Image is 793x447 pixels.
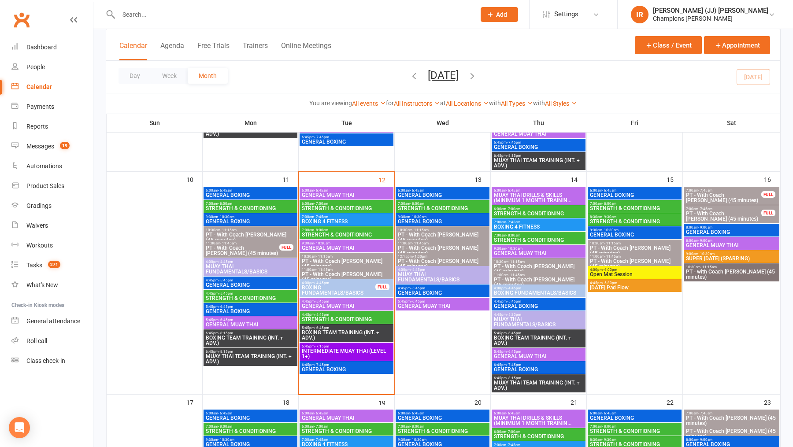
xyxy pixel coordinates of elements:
span: 6:45pm [493,376,584,380]
div: Payments [26,103,54,110]
button: Appointment [704,36,770,54]
span: - 6:45pm [507,331,521,335]
span: - 5:30pm [507,313,521,317]
div: FULL [761,191,775,198]
div: Class check-in [26,357,65,364]
span: 7:00am [205,202,296,206]
span: GENERAL BOXING [397,415,488,421]
span: - 10:30am [506,247,522,251]
span: - 4:45pm [315,281,329,285]
span: - 9:00am [698,239,712,243]
span: - 11:15am [412,228,429,232]
span: 5:45pm [301,326,392,330]
span: - 10:30am [314,241,330,245]
span: - 11:45am [412,241,429,245]
span: GENERAL BOXING [301,139,392,144]
span: GENERAL MUAY THAI [301,245,392,251]
strong: at [440,100,446,107]
span: 4:45pm [205,292,296,296]
span: - 11:15am [220,228,237,232]
span: - 5:45pm [411,286,425,290]
span: BOXING 4 FITNESS [493,224,584,229]
span: 4:45pm [301,299,392,303]
div: People [26,63,45,70]
span: 7:00am [589,202,680,206]
div: 17 [186,395,202,409]
span: - 6:45pm [507,350,521,354]
span: GENERAL BOXING [205,415,296,421]
a: Roll call [11,331,93,351]
span: 4:45pm [493,313,584,317]
span: BOXING FUNDAMENTALS/BASICS [301,285,376,296]
span: - 5:45pm [219,278,233,282]
a: People [11,57,93,77]
span: - 6:45am [410,411,424,415]
span: 271 [48,261,60,268]
span: - 11:45am [220,241,237,245]
span: - 4:45pm [411,268,425,272]
span: 9:30am [589,228,680,232]
div: 21 [571,395,586,409]
span: PT - With Coach [PERSON_NAME] (45 minutes) [493,264,584,274]
a: Waivers [11,216,93,236]
div: [PERSON_NAME] (JJ) [PERSON_NAME] [653,7,768,15]
span: MUAY THAI TEAM TRAINING (INT. + ADV.) [493,158,584,168]
span: - 11:15am [316,255,333,259]
span: 4:45pm [589,281,680,285]
span: - 11:45am [508,273,525,277]
span: GENERAL BOXING [589,232,680,237]
span: - 6:45pm [315,326,329,330]
span: GENERAL MUAY THAI [686,243,778,248]
span: GENERAL BOXING [205,282,296,288]
span: - 7:00am [314,202,328,206]
span: - 7:45am [698,411,712,415]
span: 10:30am [686,265,778,269]
button: Week [151,68,188,84]
span: - 6:45am [602,188,616,192]
span: 6:00am [493,207,584,211]
span: - 5:45pm [315,299,329,303]
span: - 6:45am [506,188,520,192]
th: Mon [203,114,299,132]
span: MUAY THAI DRILLS & SKILLS (MINIMUM 1 MONTH TRAININ... [493,192,584,203]
span: - 7:45pm [507,140,521,144]
span: 7:00am [493,233,584,237]
a: General attendance kiosk mode [11,311,93,331]
span: MUAY THAI TEAM TRAINING (INT. + ADV.) [493,380,584,391]
span: 6:45pm [493,363,584,367]
span: - 6:45pm [411,299,425,303]
span: PT - With Coach [PERSON_NAME] (45 minutes) [686,192,762,203]
span: PT - With Coach [PERSON_NAME] (45 minutes) [589,245,680,256]
div: 11 [282,172,298,186]
span: 6:00am [301,411,392,415]
div: Champions [PERSON_NAME] [653,15,768,22]
span: 6:45pm [301,135,392,139]
a: Gradings [11,196,93,216]
span: - 10:30am [410,215,426,219]
a: Clubworx [11,9,33,31]
span: - 10:30am [602,228,619,232]
span: - 9:30am [602,215,616,219]
strong: for [386,100,394,107]
span: 5:45pm [493,350,584,354]
span: 4:00pm [205,260,296,264]
a: All Types [501,100,533,107]
th: Thu [491,114,587,132]
span: 10:30am [205,228,296,232]
span: 6:00am [205,188,296,192]
th: Sun [107,114,203,132]
span: 11:00am [589,255,680,259]
a: Reports [11,117,93,137]
div: Open Intercom Messenger [9,417,30,438]
span: 7:00am [686,207,762,211]
span: BOXING FUNDAMENTALS/BASICS [493,290,584,296]
span: 7:00am [493,220,584,224]
div: General attendance [26,318,80,325]
span: GENERAL BOXING [301,367,392,372]
div: Product Sales [26,182,64,189]
div: Reports [26,123,48,130]
span: - 11:45am [604,255,621,259]
span: SUPER [DATE] (SPARRING) [686,256,778,261]
span: GENERAL MUAY THAI [493,131,584,137]
span: 4:00pm [397,268,488,272]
